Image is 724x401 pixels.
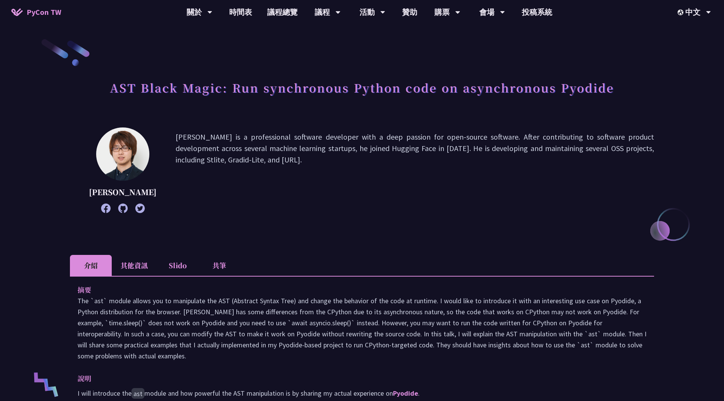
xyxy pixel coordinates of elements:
h1: AST Black Magic: Run synchronous Python code on asynchronous Pyodide [110,76,614,99]
img: Locale Icon [678,10,685,15]
a: PyCon TW [4,3,69,22]
li: 其他資訊 [112,255,157,276]
img: Home icon of PyCon TW 2025 [11,8,23,16]
li: 介紹 [70,255,112,276]
img: Yuichiro Tachibana [96,127,149,181]
p: The `ast` module allows you to manipulate the AST (Abstract Syntax Tree) and change the behavior ... [78,295,646,361]
a: Pyodide [393,389,418,398]
p: [PERSON_NAME] is a professional software developer with a deep passion for open-source software. ... [176,131,654,209]
p: [PERSON_NAME] [89,186,157,198]
p: 說明 [78,373,631,384]
li: Slido [157,255,198,276]
li: 共筆 [198,255,240,276]
p: 摘要 [78,284,631,295]
p: I will introduce the module and how powerful the AST manipulation is by sharing my actual experie... [78,388,646,399]
code: ast [131,388,144,399]
span: PyCon TW [27,6,61,18]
